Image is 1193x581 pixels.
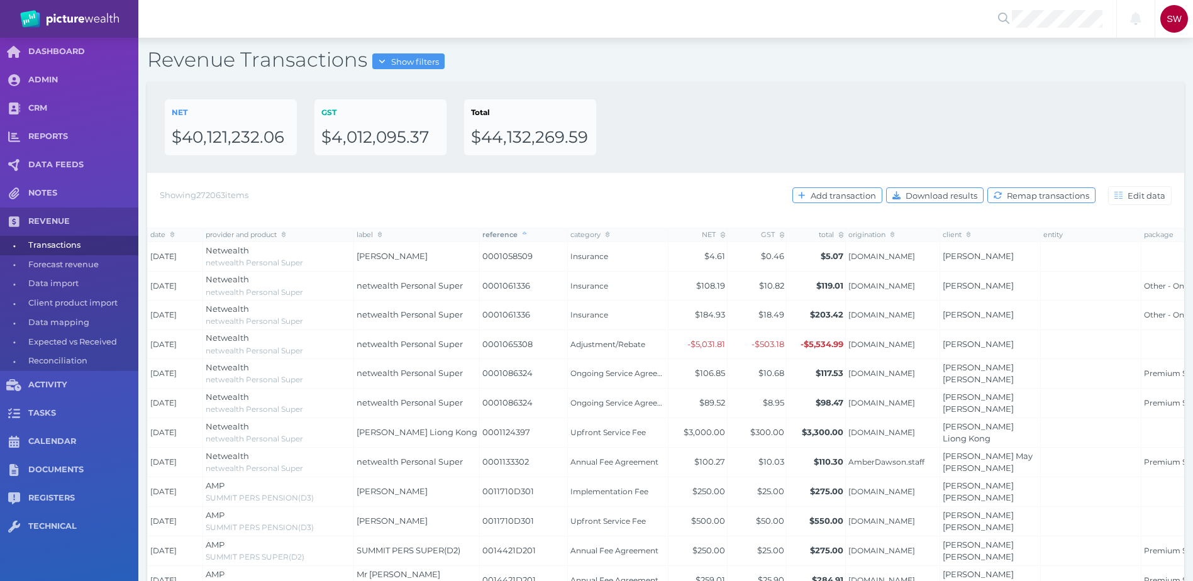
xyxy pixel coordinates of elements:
span: netwealth Personal Super [357,456,463,467]
span: Show filters [388,57,444,67]
td: AmberDawson.staff [846,448,940,477]
td: [DATE] [148,536,203,566]
span: Reconciliation [28,351,134,371]
a: [PERSON_NAME] [PERSON_NAME] [943,510,1014,533]
td: [DATE] [148,242,203,272]
img: PW [20,10,119,28]
span: netwealth Personal Super [357,309,463,319]
a: [PERSON_NAME] [PERSON_NAME] [943,480,1014,503]
span: [DOMAIN_NAME] [848,368,938,379]
span: total [819,230,843,239]
span: NET [702,230,725,239]
td: AdamMatthewsDRF.cm [846,389,940,418]
div: Scott Whiting [1160,5,1188,33]
td: Insurance [568,301,669,330]
span: $0.46 [761,251,784,261]
td: [DATE] [148,507,203,536]
span: $119.01 [816,280,843,290]
span: category [570,230,610,239]
span: Netwealth [206,274,249,284]
td: Upfront Service Fee [568,418,669,448]
div: $40,121,232.06 [172,127,290,148]
span: -$5,031.81 [687,339,725,349]
span: Add transaction [808,191,882,201]
span: $18.49 [758,309,784,319]
span: [DOMAIN_NAME] [848,310,938,320]
span: $275.00 [810,486,843,496]
span: Showing 272063 items [160,190,248,200]
span: origination [848,230,895,239]
span: Ongoing Service Agreement [570,368,666,379]
td: [DATE] [148,301,203,330]
span: netwealth Personal Super [357,397,463,407]
span: 0014421D201 [482,545,565,557]
span: Expected vs Received [28,333,134,352]
span: 0001058509 [482,250,565,263]
td: 0001124397 [480,418,568,448]
span: Upfront Service Fee [570,516,666,526]
span: [DOMAIN_NAME] [848,487,938,497]
span: provider and product [206,230,286,239]
span: AMP [206,480,225,490]
span: $108.19 [696,280,725,290]
td: 0001061336 [480,301,568,330]
span: $98.47 [816,397,843,407]
span: netwealth Personal Super [206,375,303,384]
span: [PERSON_NAME] [357,251,428,261]
td: BradleyBond.cm [846,418,940,448]
span: $4.61 [704,251,725,261]
span: NOTES [28,188,138,199]
td: Adjustment/Rebate [568,329,669,359]
td: 0011710D301 [480,507,568,536]
span: Upfront Service Fee [570,428,666,438]
span: SUMMIT PERS PENSION(D3) [206,523,314,532]
button: Show filters [372,53,445,69]
span: DOCUMENTS [28,465,138,475]
span: CALENDAR [28,436,138,447]
td: Annual Fee Agreement [568,448,669,477]
span: 0011710D301 [482,515,565,528]
span: 0001133302 [482,456,565,468]
span: $106.85 [695,368,725,378]
div: $4,012,095.37 [321,127,440,148]
span: reference [482,230,527,239]
span: Implementation Fee [570,487,666,497]
span: Ongoing Service Agreement [570,398,666,408]
span: $3,000.00 [684,427,725,437]
td: AdamMatthewsDRF.cm [846,359,940,389]
span: netwealth Personal Super [206,463,303,473]
a: [PERSON_NAME] [943,309,1014,319]
span: Insurance [570,310,666,320]
span: Data import [28,274,134,294]
span: Netwealth [206,362,249,372]
span: REGISTERS [28,493,138,504]
span: $100.27 [694,456,725,467]
td: [DATE] [148,271,203,301]
span: Netwealth [206,245,249,255]
span: netwealth Personal Super [206,287,303,297]
span: Insurance [570,281,666,291]
span: $250.00 [692,486,725,496]
td: 0001133302 [480,448,568,477]
a: [PERSON_NAME] May [PERSON_NAME] [943,451,1033,473]
span: REVENUE [28,216,138,227]
span: 0011710D301 [482,485,565,498]
td: 0001086324 [480,389,568,418]
span: Data mapping [28,313,134,333]
span: [PERSON_NAME] [357,486,428,496]
span: AMP [206,569,225,579]
td: 0001086324 [480,359,568,389]
td: BradleyBond.cm [846,477,940,507]
span: netwealth Personal Super [206,316,303,326]
span: Netwealth [206,451,249,461]
th: entity [1041,228,1141,241]
a: [PERSON_NAME] [943,339,1014,349]
td: 0001065308 [480,329,568,359]
td: [DATE] [148,329,203,359]
td: 0001061336 [480,271,568,301]
span: $110.30 [814,456,843,467]
span: netwealth Personal Super [206,404,303,414]
span: NET [172,108,187,117]
span: $275.00 [810,545,843,555]
span: [DOMAIN_NAME] [848,516,938,526]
